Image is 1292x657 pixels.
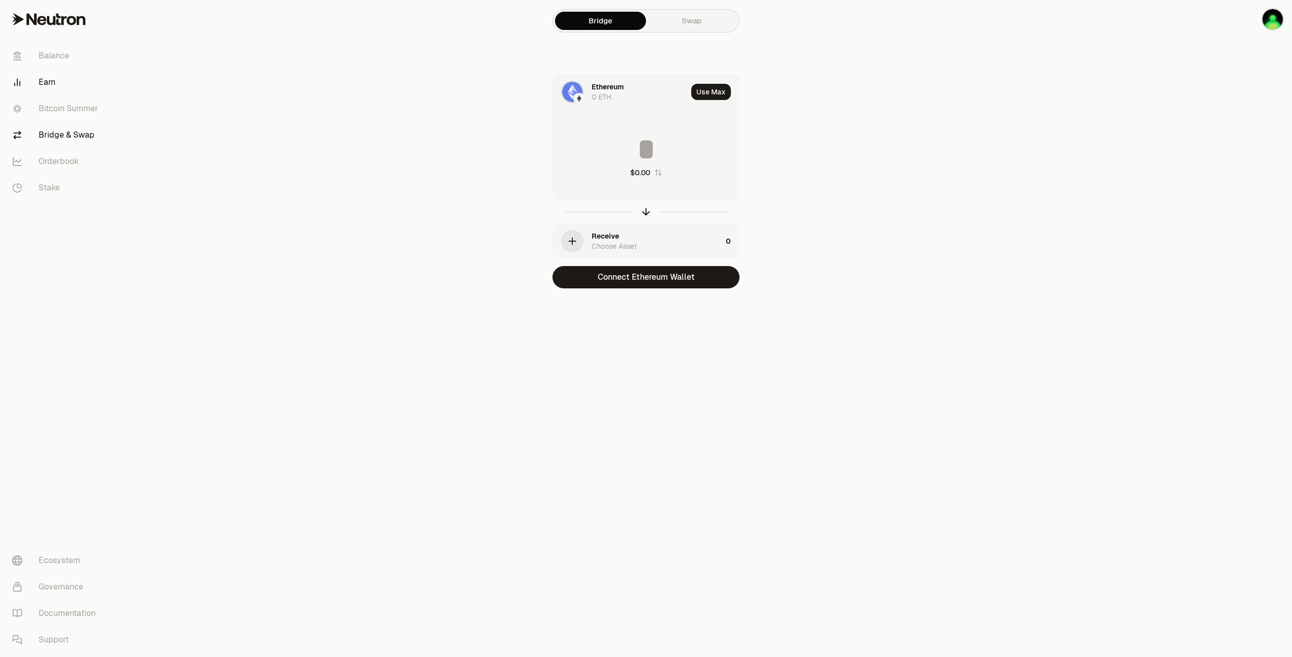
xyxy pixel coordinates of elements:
a: Orderbook [4,148,110,175]
img: ETH Logo [562,82,582,102]
a: Bridge [555,12,646,30]
div: ReceiveChoose Asset [553,224,722,258]
a: Bitcoin Summer [4,95,110,122]
a: Support [4,627,110,653]
div: Ethereum [592,82,624,92]
button: $0.00 [630,168,662,178]
a: Ecosystem [4,547,110,574]
a: Balance [4,43,110,69]
a: Bridge & Swap [4,122,110,148]
a: Stake [4,175,110,201]
div: 0 [726,224,739,258]
button: Use Max [691,84,731,100]
div: ETH LogoEthereum LogoEthereum0 ETH [553,75,687,109]
div: $0.00 [630,168,650,178]
div: Receive [592,231,619,241]
a: Documentation [4,600,110,627]
img: Ethereum Logo [574,94,583,103]
button: Connect Ethereum Wallet [552,266,740,288]
img: Wallet 1 [1263,9,1283,29]
div: 0 ETH [592,92,611,102]
a: Earn [4,69,110,95]
div: Choose Asset [592,241,637,251]
button: ReceiveChoose Asset0 [553,224,739,258]
a: Governance [4,574,110,600]
a: Swap [646,12,737,30]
